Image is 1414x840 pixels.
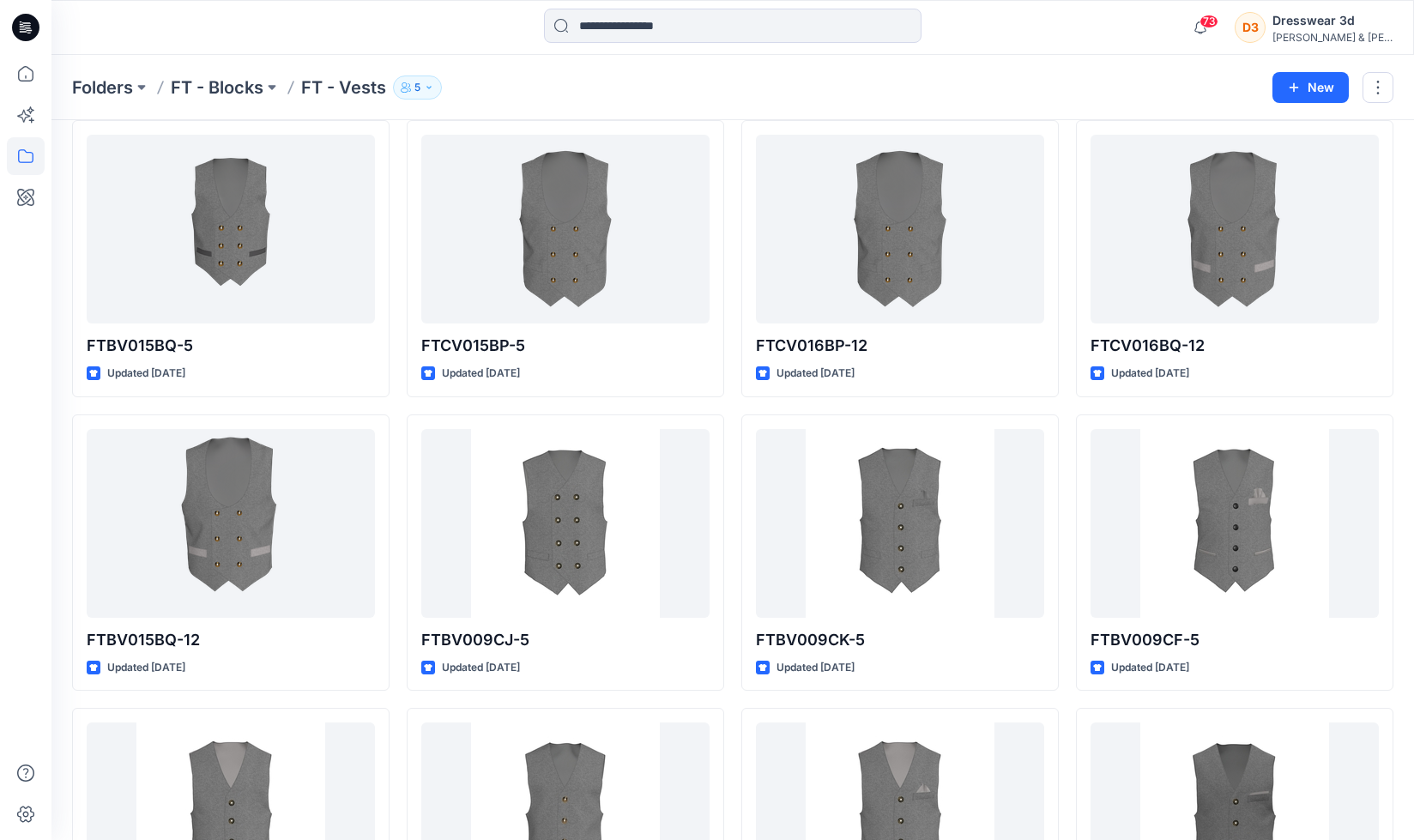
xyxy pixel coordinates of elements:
[442,365,520,383] p: Updated [DATE]
[1272,31,1393,44] div: [PERSON_NAME] & [PERSON_NAME]
[1091,429,1379,618] a: FTBV009CF-5
[107,365,185,383] p: Updated [DATE]
[756,628,1044,652] p: FTBV009CK-5
[1111,365,1189,383] p: Updated [DATE]
[1199,15,1218,28] span: 73
[421,135,710,323] a: FTCV015BP-5
[87,429,375,618] a: FTBV015BQ-12
[756,135,1044,323] a: FTCV016BP-12
[1091,628,1379,652] p: FTBV009CF-5
[1091,135,1379,323] a: FTCV016BQ-12
[421,334,710,358] p: FTCV015BP-5
[756,334,1044,358] p: FTCV016BP-12
[421,628,710,652] p: FTBV009CJ-5
[1272,72,1349,103] button: New
[171,76,263,100] a: FT - Blocks
[421,429,710,618] a: FTBV009CJ-5
[107,659,185,677] p: Updated [DATE]
[776,659,855,677] p: Updated [DATE]
[301,76,386,100] p: FT - Vests
[87,135,375,323] a: FTBV015BQ-5
[776,365,855,383] p: Updated [DATE]
[1091,334,1379,358] p: FTCV016BQ-12
[1111,659,1189,677] p: Updated [DATE]
[756,429,1044,618] a: FTBV009CK-5
[1235,12,1266,43] div: D3
[393,76,442,100] button: 5
[1272,10,1393,31] div: Dresswear 3d
[87,334,375,358] p: FTBV015BQ-5
[414,78,420,97] p: 5
[442,659,520,677] p: Updated [DATE]
[87,628,375,652] p: FTBV015BQ-12
[72,76,133,100] a: Folders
